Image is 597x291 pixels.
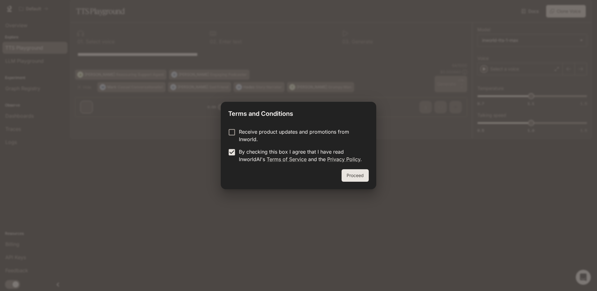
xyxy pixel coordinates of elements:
p: By checking this box I agree that I have read InworldAI's and the . [239,148,364,163]
p: Receive product updates and promotions from Inworld. [239,128,364,143]
a: Privacy Policy [327,156,360,162]
h2: Terms and Conditions [221,102,376,123]
button: Proceed [342,169,369,182]
a: Terms of Service [267,156,307,162]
